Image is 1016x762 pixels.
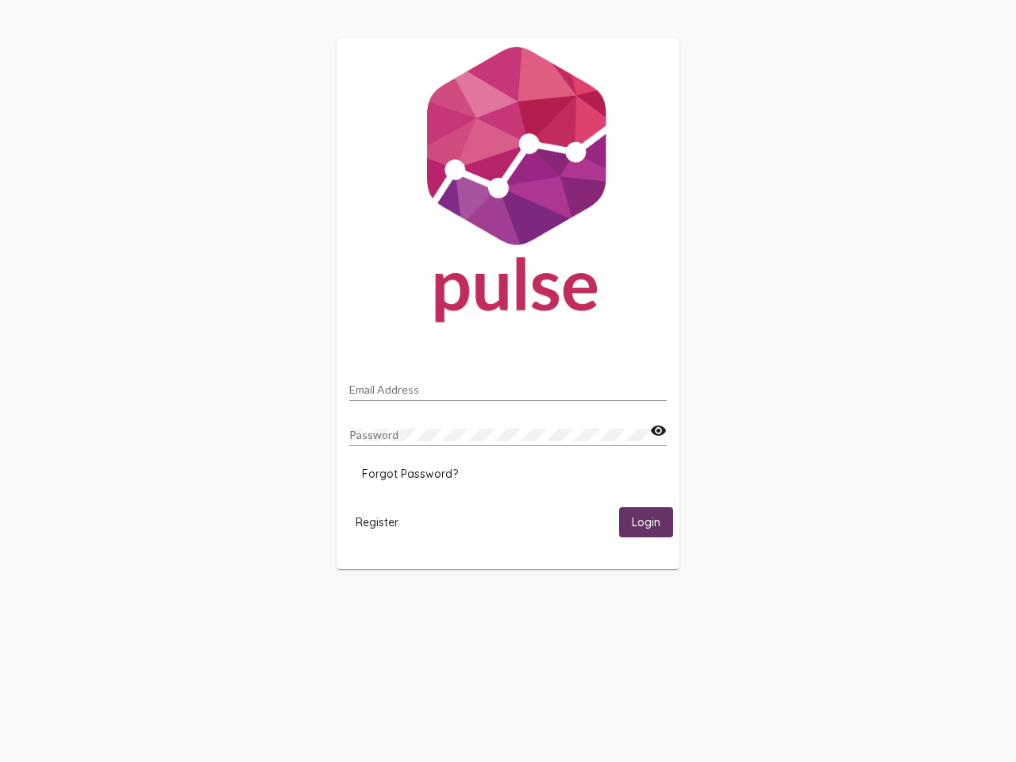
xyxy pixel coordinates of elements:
[349,460,471,488] button: Forgot Password?
[619,507,673,537] button: Login
[632,516,660,530] span: Login
[337,38,679,338] img: Pulse For Good Logo
[362,467,458,481] span: Forgot Password?
[343,507,411,537] button: Register
[356,515,398,529] span: Register
[650,421,667,441] mat-icon: visibility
